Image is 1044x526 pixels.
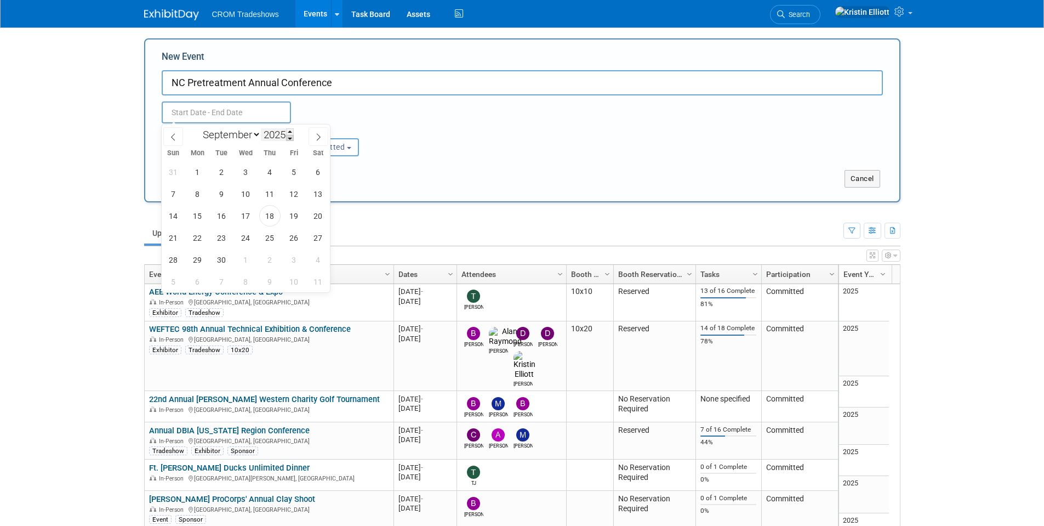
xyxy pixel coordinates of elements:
[149,265,386,284] a: Event
[398,463,452,472] div: [DATE]
[227,446,258,455] div: Sponsor
[421,495,423,503] span: -
[766,265,831,284] a: Participation
[839,284,889,321] td: 2025
[461,265,559,284] a: Attendees
[149,436,389,445] div: [GEOGRAPHIC_DATA], [GEOGRAPHIC_DATA]
[613,460,695,491] td: No Reservation Required
[159,438,187,445] span: In-Person
[187,271,208,292] span: October 6, 2025
[878,270,887,279] span: Column Settings
[211,227,232,248] span: September 23, 2025
[421,426,423,434] span: -
[149,287,283,297] a: AEE World Energy Conference & Expo
[150,336,156,342] img: In-Person Event
[307,205,329,227] span: September 20, 2025
[159,406,187,414] span: In-Person
[489,442,508,450] div: Alexander Ciasca
[187,249,208,270] span: September 29, 2025
[514,380,533,388] div: Kristin Elliott
[770,5,820,24] a: Search
[514,442,533,450] div: Michael Brandao
[464,303,483,311] div: Tod Green
[700,463,756,471] div: 0 of 1 Complete
[421,463,423,472] span: -
[467,397,480,410] img: Branden Peterson
[185,308,224,317] div: Tradeshow
[467,497,480,510] img: Branden Peterson
[198,128,261,142] select: Month
[489,347,508,355] div: Alan Raymond
[162,150,186,157] span: Sun
[700,438,756,446] div: 44%
[467,428,480,442] img: Cameron Kenyon
[187,183,208,205] span: September 8, 2025
[381,265,393,281] a: Column Settings
[283,271,305,292] span: October 10, 2025
[150,406,156,412] img: In-Person Event
[149,394,380,404] a: 22nd Annual [PERSON_NAME] Western Charity Golf Tournament
[149,405,389,414] div: [GEOGRAPHIC_DATA], [GEOGRAPHIC_DATA]
[235,271,256,292] span: October 8, 2025
[307,227,329,248] span: September 27, 2025
[163,183,184,205] span: September 7, 2025
[159,299,187,306] span: In-Person
[144,223,208,244] a: Upcoming26
[761,422,838,460] td: Committed
[149,505,389,514] div: [GEOGRAPHIC_DATA], [GEOGRAPHIC_DATA]
[149,308,181,317] div: Exhibitor
[227,346,253,354] div: 10x20
[492,397,505,410] img: Myers Carpenter
[211,205,232,227] span: September 16, 2025
[700,394,756,404] div: None specified
[839,321,889,376] td: 2025
[235,183,256,205] span: September 10, 2025
[398,297,452,306] div: [DATE]
[683,265,695,281] a: Column Settings
[163,205,184,227] span: September 14, 2025
[149,324,351,334] a: WEFTEC 98th Annual Technical Exhibition & Conference
[700,324,756,332] div: 14 of 18 Complete
[187,227,208,248] span: September 22, 2025
[700,265,754,284] a: Tasks
[785,10,810,19] span: Search
[538,340,557,348] div: Daniel Austria
[571,265,606,284] a: Booth Size
[259,271,281,292] span: October 9, 2025
[700,300,756,308] div: 81%
[191,446,224,455] div: Exhibitor
[187,205,208,227] span: September 15, 2025
[613,422,695,460] td: Reserved
[566,284,613,321] td: 10x10
[209,150,233,157] span: Tue
[144,9,199,20] img: ExhibitDay
[464,479,483,487] div: TJ Williams
[149,346,181,354] div: Exhibitor
[749,265,761,281] a: Column Settings
[492,428,505,442] img: Alexander Ciasca
[212,10,279,19] span: CROM Tradeshows
[211,183,232,205] span: September 9, 2025
[446,270,455,279] span: Column Settings
[307,249,329,270] span: October 4, 2025
[150,475,156,480] img: In-Person Event
[235,249,256,270] span: October 1, 2025
[149,446,187,455] div: Tradeshow
[185,150,209,157] span: Mon
[162,101,291,123] input: Start Date - End Date
[398,494,452,504] div: [DATE]
[514,351,535,380] img: Kristin Elliott
[282,150,306,157] span: Fri
[163,249,184,270] span: September 28, 2025
[150,438,156,443] img: In-Person Event
[464,340,483,348] div: Bobby Oyenarte
[159,506,187,513] span: In-Person
[398,324,452,333] div: [DATE]
[398,287,452,296] div: [DATE]
[149,515,172,524] div: Event
[163,161,184,183] span: August 31, 2025
[187,161,208,183] span: September 1, 2025
[149,463,310,473] a: Ft. [PERSON_NAME] Ducks Unlimited Dinner
[566,321,613,391] td: 10x20
[150,299,156,304] img: In-Person Event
